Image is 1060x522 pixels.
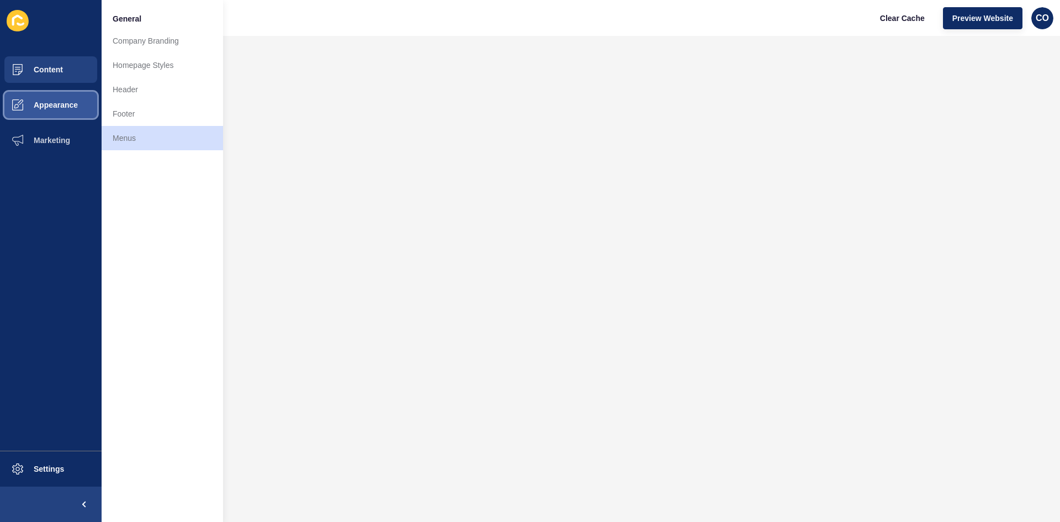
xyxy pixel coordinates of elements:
a: Footer [102,102,223,126]
a: Homepage Styles [102,53,223,77]
span: Preview Website [952,13,1013,24]
span: CO [1036,13,1049,24]
span: General [113,13,141,24]
span: Clear Cache [880,13,925,24]
a: Header [102,77,223,102]
button: Preview Website [943,7,1022,29]
a: Company Branding [102,29,223,53]
a: Menus [102,126,223,150]
button: Clear Cache [871,7,934,29]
